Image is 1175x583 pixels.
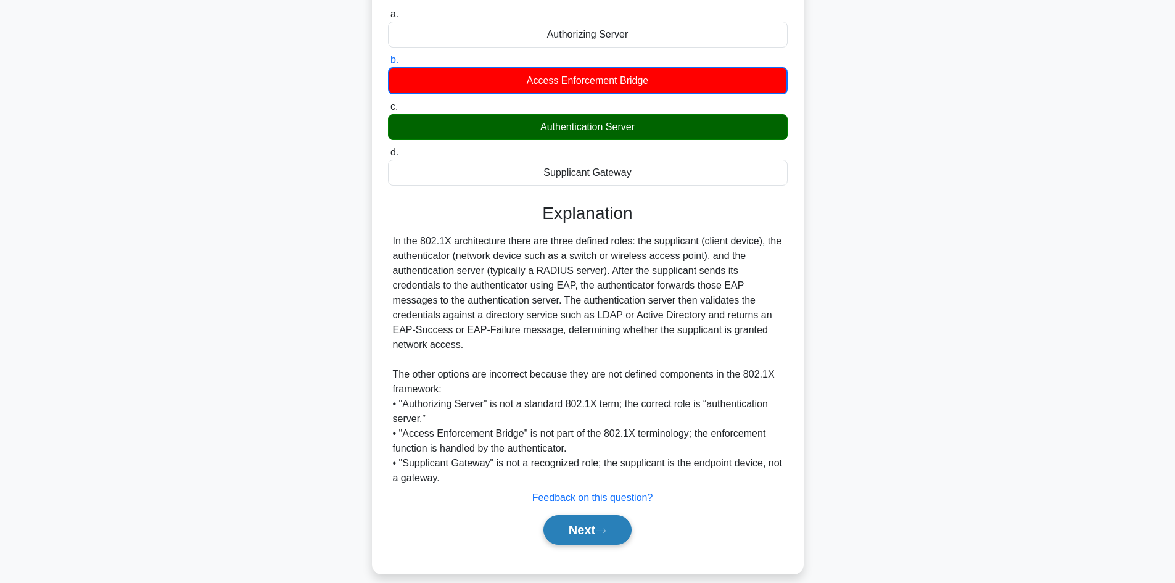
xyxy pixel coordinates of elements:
span: a. [390,9,398,19]
span: d. [390,147,398,157]
span: c. [390,101,398,112]
div: Authorizing Server [388,22,788,48]
button: Next [543,515,632,545]
h3: Explanation [395,203,780,224]
span: b. [390,54,398,65]
div: Access Enforcement Bridge [388,67,788,94]
div: Supplicant Gateway [388,160,788,186]
div: Authentication Server [388,114,788,140]
a: Feedback on this question? [532,492,653,503]
div: In the 802.1X architecture there are three defined roles: the supplicant (client device), the aut... [393,234,783,486]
